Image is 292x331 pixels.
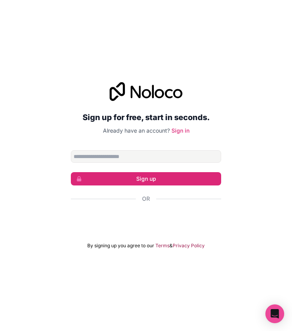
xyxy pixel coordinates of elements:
span: & [169,243,173,249]
a: Terms [155,243,169,249]
button: Sign up [71,172,221,185]
div: Open Intercom Messenger [265,304,284,323]
span: Already have an account? [103,127,170,134]
span: Or [142,195,150,203]
a: Sign in [171,127,189,134]
iframe: Кнопка "Войти с аккаунтом Google" [67,211,225,228]
input: Email address [71,150,221,163]
a: Privacy Policy [173,243,205,249]
span: By signing up you agree to our [87,243,154,249]
h2: Sign up for free, start in seconds. [71,110,221,124]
